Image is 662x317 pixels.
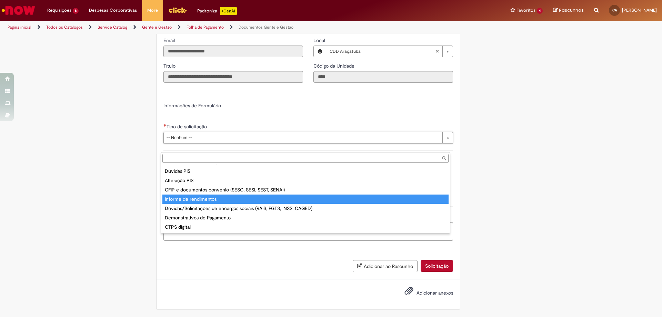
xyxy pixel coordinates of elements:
div: Demonstrativos de Pagamento [162,213,449,222]
ul: Tipo de solicitação [161,164,450,233]
div: GFIP e documentos convenio (SESC, SESI, SEST, SENAI) [162,185,449,195]
div: Informe de rendimentos [162,195,449,204]
div: Dúvidas/Solicitações de encargos sociais (RAIS, FGTS, INSS, CAGED) [162,204,449,213]
div: CTPS digital [162,222,449,232]
div: Dúvidas PIS [162,167,449,176]
div: Alteração PIS [162,176,449,185]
